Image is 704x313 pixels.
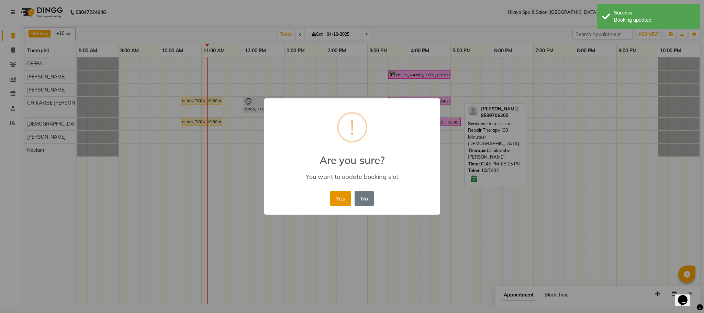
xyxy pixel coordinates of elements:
[274,173,430,181] div: You want to update booking slot
[614,17,695,24] div: Booking updated
[355,191,374,206] button: No
[675,285,697,306] iframe: chat widget
[614,9,695,17] div: Success
[264,146,440,166] h2: Are you sure?
[330,191,351,206] button: Yes
[350,114,355,141] div: !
